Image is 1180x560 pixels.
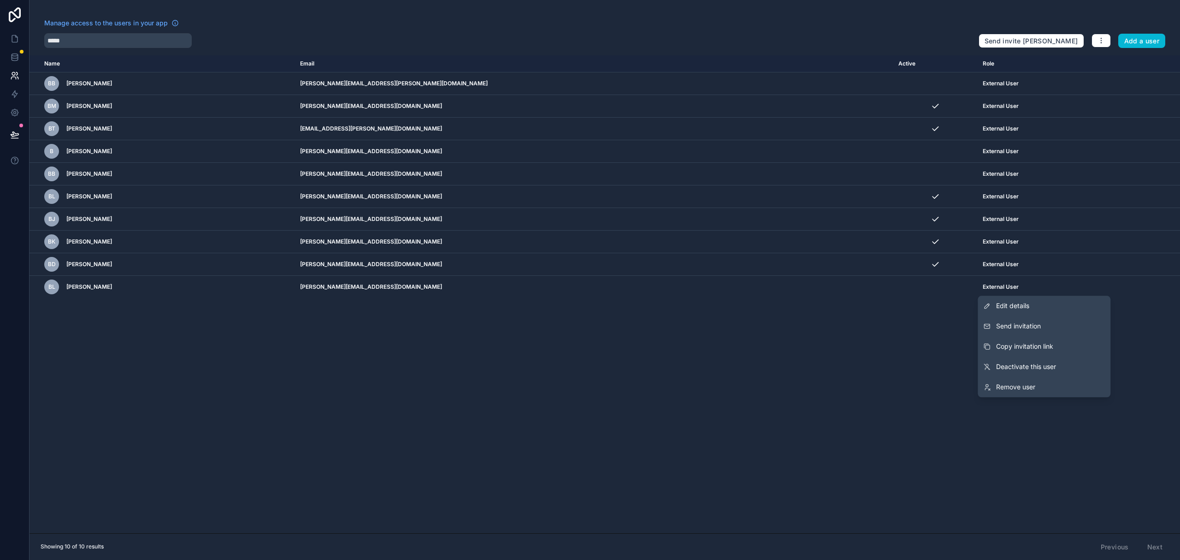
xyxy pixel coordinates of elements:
span: BD [48,261,56,268]
span: External User [983,215,1019,223]
span: [PERSON_NAME] [66,102,112,110]
td: [PERSON_NAME][EMAIL_ADDRESS][DOMAIN_NAME] [295,253,893,276]
td: [PERSON_NAME][EMAIL_ADDRESS][DOMAIN_NAME] [295,185,893,208]
td: [PERSON_NAME][EMAIL_ADDRESS][DOMAIN_NAME] [295,231,893,253]
span: BJ [48,215,55,223]
span: External User [983,238,1019,245]
span: Deactivate this user [996,362,1056,371]
span: BL [48,283,55,291]
span: [PERSON_NAME] [66,238,112,245]
span: External User [983,283,1019,291]
a: Edit details [978,296,1110,316]
a: Remove user [978,377,1110,397]
td: [PERSON_NAME][EMAIL_ADDRESS][DOMAIN_NAME] [295,140,893,163]
span: BT [48,125,55,132]
span: External User [983,80,1019,87]
span: [PERSON_NAME] [66,261,112,268]
span: BB [48,80,55,87]
th: Email [295,55,893,72]
span: External User [983,125,1019,132]
a: Manage access to the users in your app [44,18,179,28]
button: Send invitation [978,316,1110,336]
span: Manage access to the users in your app [44,18,168,28]
span: Send invitation [996,322,1041,331]
span: External User [983,170,1019,178]
span: External User [983,148,1019,155]
span: [PERSON_NAME] [66,193,112,200]
th: Active [893,55,978,72]
th: Role [977,55,1119,72]
span: [PERSON_NAME] [66,215,112,223]
span: External User [983,102,1019,110]
td: [PERSON_NAME][EMAIL_ADDRESS][DOMAIN_NAME] [295,208,893,231]
td: [PERSON_NAME][EMAIL_ADDRESS][DOMAIN_NAME] [295,163,893,185]
span: [PERSON_NAME] [66,125,112,132]
span: Remove user [996,382,1035,392]
td: [PERSON_NAME][EMAIL_ADDRESS][DOMAIN_NAME] [295,276,893,298]
a: Deactivate this user [978,357,1110,377]
span: [PERSON_NAME] [66,80,112,87]
span: [PERSON_NAME] [66,148,112,155]
th: Name [29,55,295,72]
span: [PERSON_NAME] [66,170,112,178]
span: Showing 10 of 10 results [41,543,104,550]
span: Edit details [996,301,1029,310]
button: Send invite [PERSON_NAME] [979,34,1084,48]
button: Add a user [1118,34,1166,48]
td: [PERSON_NAME][EMAIL_ADDRESS][DOMAIN_NAME] [295,95,893,118]
span: BK [48,238,55,245]
span: BL [48,193,55,200]
span: Copy invitation link [996,342,1053,351]
span: [PERSON_NAME] [66,283,112,291]
td: [PERSON_NAME][EMAIL_ADDRESS][PERSON_NAME][DOMAIN_NAME] [295,72,893,95]
span: BM [47,102,56,110]
button: Copy invitation link [978,336,1110,357]
div: scrollable content [29,55,1180,533]
span: External User [983,261,1019,268]
span: B [50,148,53,155]
td: [EMAIL_ADDRESS][PERSON_NAME][DOMAIN_NAME] [295,118,893,140]
span: External User [983,193,1019,200]
span: BB [48,170,55,178]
